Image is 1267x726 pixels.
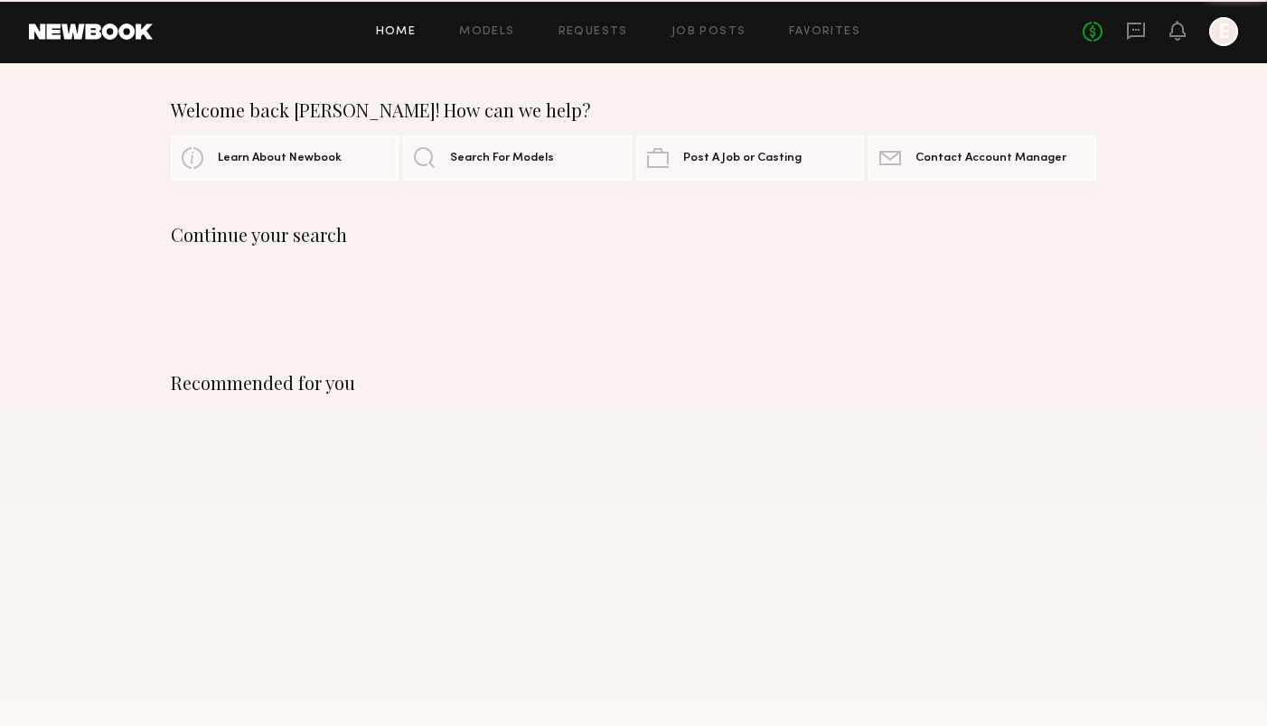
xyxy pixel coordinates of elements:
a: Contact Account Manager [868,135,1096,181]
span: Contact Account Manager [915,153,1066,164]
span: Post A Job or Casting [683,153,802,164]
a: Favorites [789,26,860,38]
div: Welcome back [PERSON_NAME]! How can we help? [171,99,1096,121]
span: Learn About Newbook [218,153,342,164]
div: Continue your search [171,224,1096,246]
a: Job Posts [671,26,746,38]
a: Search For Models [403,135,631,181]
a: Home [376,26,417,38]
a: Models [459,26,514,38]
span: Search For Models [450,153,554,164]
a: Requests [558,26,628,38]
a: Learn About Newbook [171,135,399,181]
a: Post A Job or Casting [636,135,864,181]
a: E [1209,17,1238,46]
div: Recommended for you [171,372,1096,394]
